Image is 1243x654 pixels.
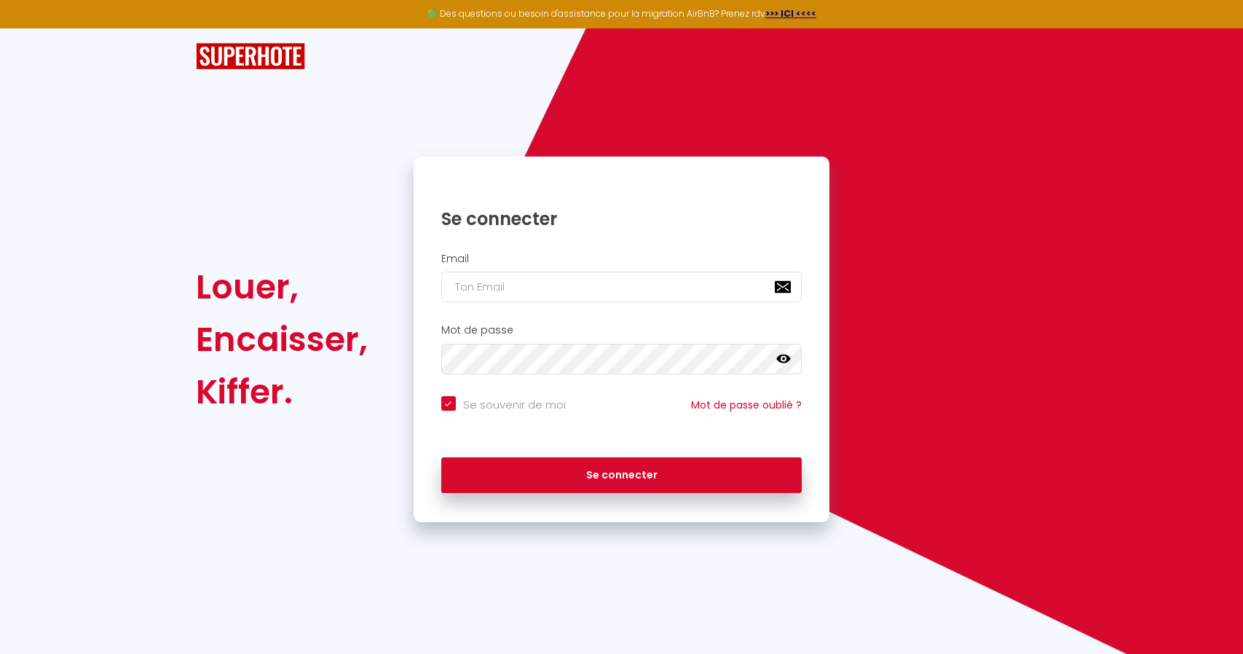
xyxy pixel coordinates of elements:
[441,208,802,230] h1: Se connecter
[441,324,802,336] h2: Mot de passe
[196,261,368,313] div: Louer,
[765,7,816,20] a: >>> ICI <<<<
[691,398,802,412] a: Mot de passe oublié ?
[441,253,802,265] h2: Email
[441,457,802,494] button: Se connecter
[196,43,305,70] img: SuperHote logo
[196,313,368,366] div: Encaisser,
[196,366,368,418] div: Kiffer.
[441,272,802,302] input: Ton Email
